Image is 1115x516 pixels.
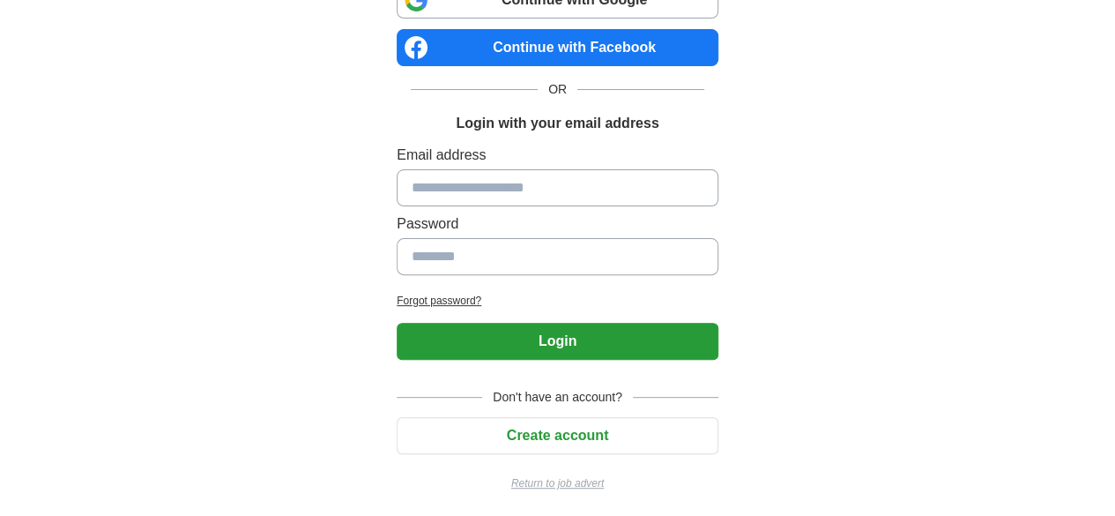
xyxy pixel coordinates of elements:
a: Create account [397,428,718,443]
a: Return to job advert [397,475,718,491]
button: Login [397,323,718,360]
span: Don't have an account? [482,388,633,407]
label: Password [397,213,718,235]
a: Continue with Facebook [397,29,718,66]
a: Forgot password? [397,293,718,309]
button: Create account [397,417,718,454]
span: OR [538,80,577,99]
h1: Login with your email address [456,113,658,134]
label: Email address [397,145,718,166]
